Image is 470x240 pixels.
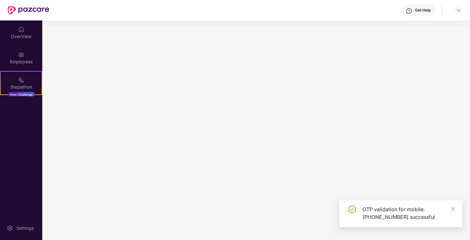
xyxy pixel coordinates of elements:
div: New Challenge [8,92,35,97]
div: Stepathon [1,84,42,90]
img: svg+xml;base64,PHN2ZyBpZD0iRHJvcGRvd24tMzJ4MzIiIHhtbG5zPSJodHRwOi8vd3d3LnczLm9yZy8yMDAwL3N2ZyIgd2... [456,8,461,13]
div: Get Help [415,8,431,13]
span: check-circle [348,205,356,213]
img: svg+xml;base64,PHN2ZyB4bWxucz0iaHR0cDovL3d3dy53My5vcmcvMjAwMC9zdmciIHdpZHRoPSIyMSIgaGVpZ2h0PSIyMC... [18,77,24,83]
img: svg+xml;base64,PHN2ZyBpZD0iSG9tZSIgeG1sbnM9Imh0dHA6Ly93d3cudzMub3JnLzIwMDAvc3ZnIiB3aWR0aD0iMjAiIG... [18,26,24,33]
img: New Pazcare Logo [8,6,49,14]
img: svg+xml;base64,PHN2ZyBpZD0iRW1wbG95ZWVzIiB4bWxucz0iaHR0cDovL3d3dy53My5vcmcvMjAwMC9zdmciIHdpZHRoPS... [18,52,24,58]
img: svg+xml;base64,PHN2ZyBpZD0iSGVscC0zMngzMiIgeG1sbnM9Imh0dHA6Ly93d3cudzMub3JnLzIwMDAvc3ZnIiB3aWR0aD... [406,8,412,14]
span: close [451,207,455,211]
div: OTP validation for mobile: [PHONE_NUMBER] successful [362,205,455,221]
img: svg+xml;base64,PHN2ZyBpZD0iU2V0dGluZy0yMHgyMCIgeG1sbnM9Imh0dHA6Ly93d3cudzMub3JnLzIwMDAvc3ZnIiB3aW... [7,225,13,231]
div: Settings [14,225,36,231]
